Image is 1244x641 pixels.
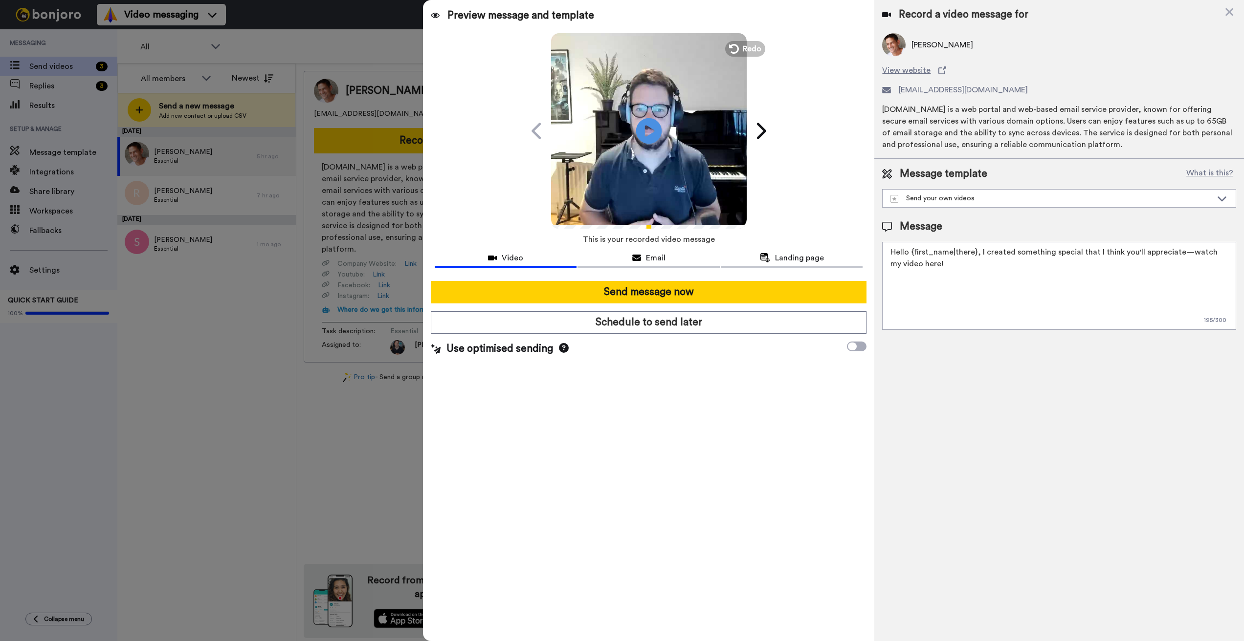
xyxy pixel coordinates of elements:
[882,242,1236,330] textarea: Hello {first_name|there}, I created something special that I think you'll appreciate—watch my vid...
[882,64,931,76] span: View website
[890,193,1212,203] div: Send your own videos
[446,342,553,356] span: Use optimised sending
[431,311,866,334] button: Schedule to send later
[646,252,666,264] span: Email
[1183,167,1236,181] button: What is this?
[583,229,715,250] span: This is your recorded video message
[882,64,1236,76] a: View website
[900,219,942,234] span: Message
[900,167,987,181] span: Message template
[890,195,898,203] img: demo-template.svg
[899,84,1028,96] span: [EMAIL_ADDRESS][DOMAIN_NAME]
[775,252,824,264] span: Landing page
[882,104,1236,150] div: [DOMAIN_NAME] is a web portal and web-based email service provider, known for offering secure ema...
[502,252,523,264] span: Video
[431,281,866,303] button: Send message now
